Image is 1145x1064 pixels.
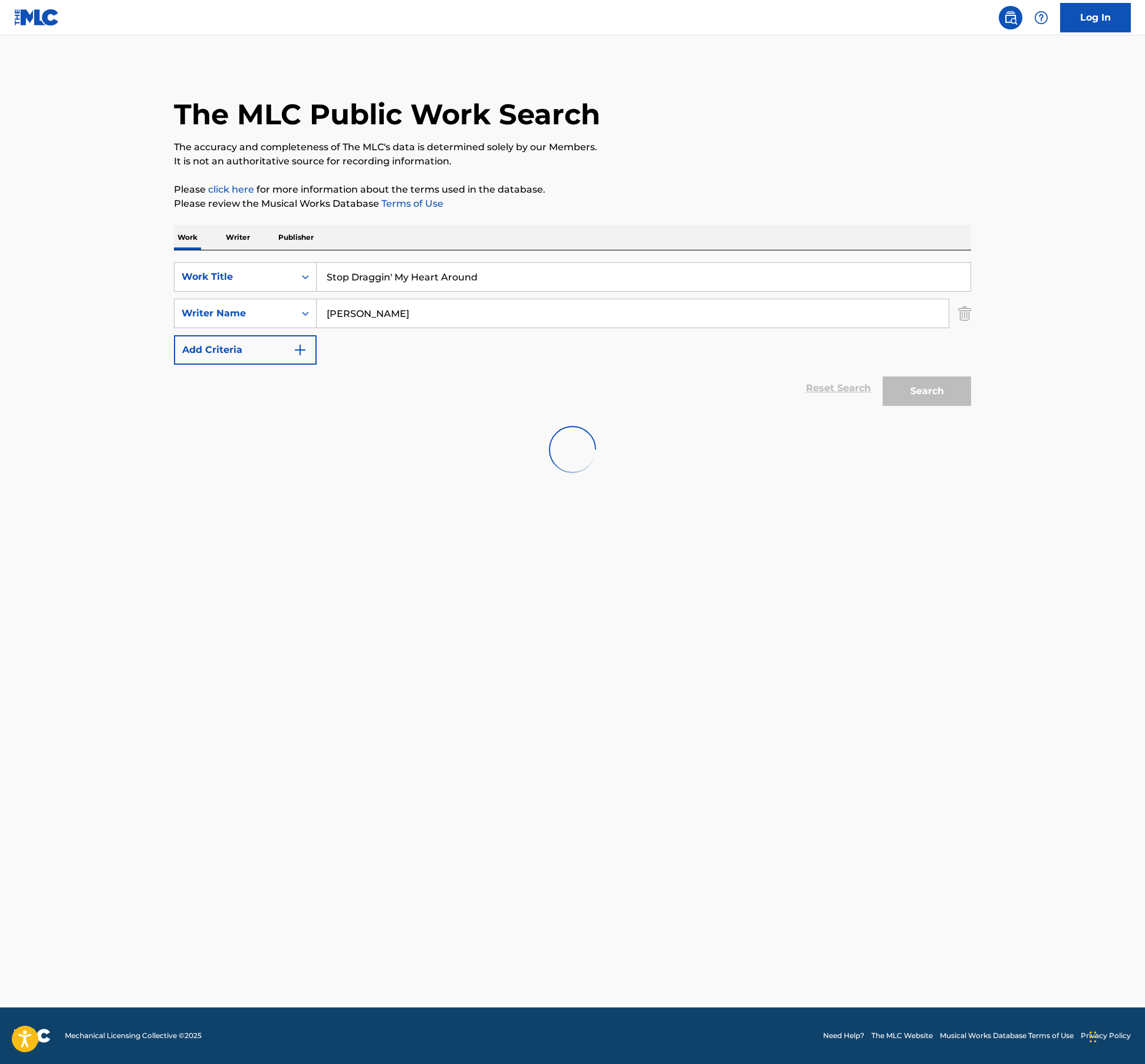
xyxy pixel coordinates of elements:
[182,306,288,320] div: Writer Name
[1090,1019,1097,1055] div: Drag
[174,154,971,168] p: It is not an authoritative source for recording information.
[1034,11,1048,25] img: help
[208,184,254,195] a: click here
[174,262,971,412] form: Search Form
[174,335,317,365] button: Add Criteria
[958,299,971,328] img: Delete Criterion
[174,140,971,154] p: The accuracy and completeness of The MLC's data is determined solely by our Members.
[544,421,601,478] img: preloader
[65,1030,202,1041] span: Mechanical Licensing Collective © 2025
[14,9,60,26] img: MLC Logo
[823,1030,864,1041] a: Need Help?
[379,198,443,209] a: Terms of Use
[293,343,307,357] img: 9d2ae6d4665cec9f34b9.svg
[940,1030,1074,1041] a: Musical Works Database Terms of Use
[14,1029,51,1043] img: logo
[1003,11,1018,25] img: search
[174,97,600,132] h1: The MLC Public Work Search
[1029,6,1053,29] div: Help
[174,225,201,250] p: Work
[999,6,1022,29] a: Public Search
[275,225,317,250] p: Publisher
[871,1030,933,1041] a: The MLC Website
[222,225,254,250] p: Writer
[1060,3,1131,32] a: Log In
[1086,1007,1145,1064] iframe: Chat Widget
[174,197,971,211] p: Please review the Musical Works Database
[182,270,288,284] div: Work Title
[174,183,971,197] p: Please for more information about the terms used in the database.
[1081,1030,1131,1041] a: Privacy Policy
